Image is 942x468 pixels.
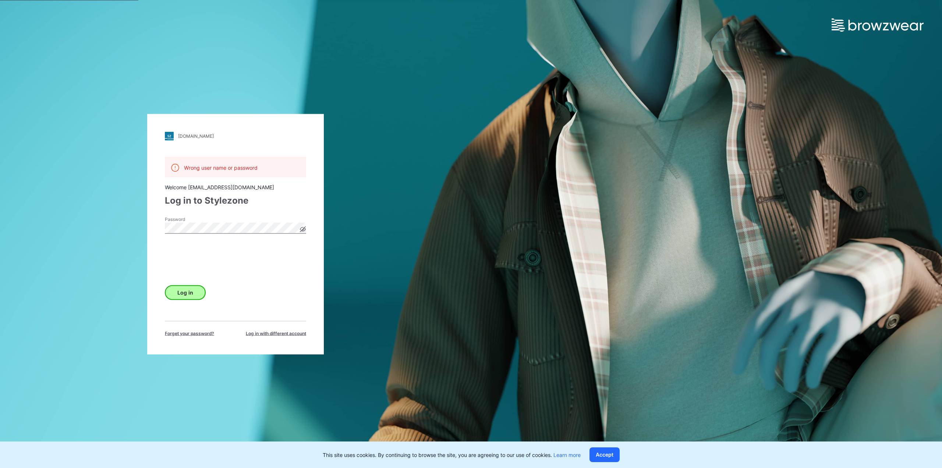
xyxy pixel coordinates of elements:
[184,163,258,171] p: Wrong user name or password
[165,183,306,191] div: Welcome [EMAIL_ADDRESS][DOMAIN_NAME]
[323,451,581,459] p: This site uses cookies. By continuing to browse the site, you are agreeing to our use of cookies.
[165,131,306,140] a: [DOMAIN_NAME]
[165,131,174,140] img: stylezone-logo.562084cfcfab977791bfbf7441f1a819.svg
[589,447,620,462] button: Accept
[165,216,216,222] label: Password
[178,133,214,139] div: [DOMAIN_NAME]
[165,285,206,300] button: Log in
[832,18,924,32] img: browzwear-logo.e42bd6dac1945053ebaf764b6aa21510.svg
[171,163,180,172] img: alert.76a3ded3c87c6ed799a365e1fca291d4.svg
[165,194,306,207] div: Log in to Stylezone
[165,330,214,337] span: Forget your password?
[165,244,277,273] iframe: reCAPTCHA
[246,330,306,337] span: Log in with different account
[553,452,581,458] a: Learn more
